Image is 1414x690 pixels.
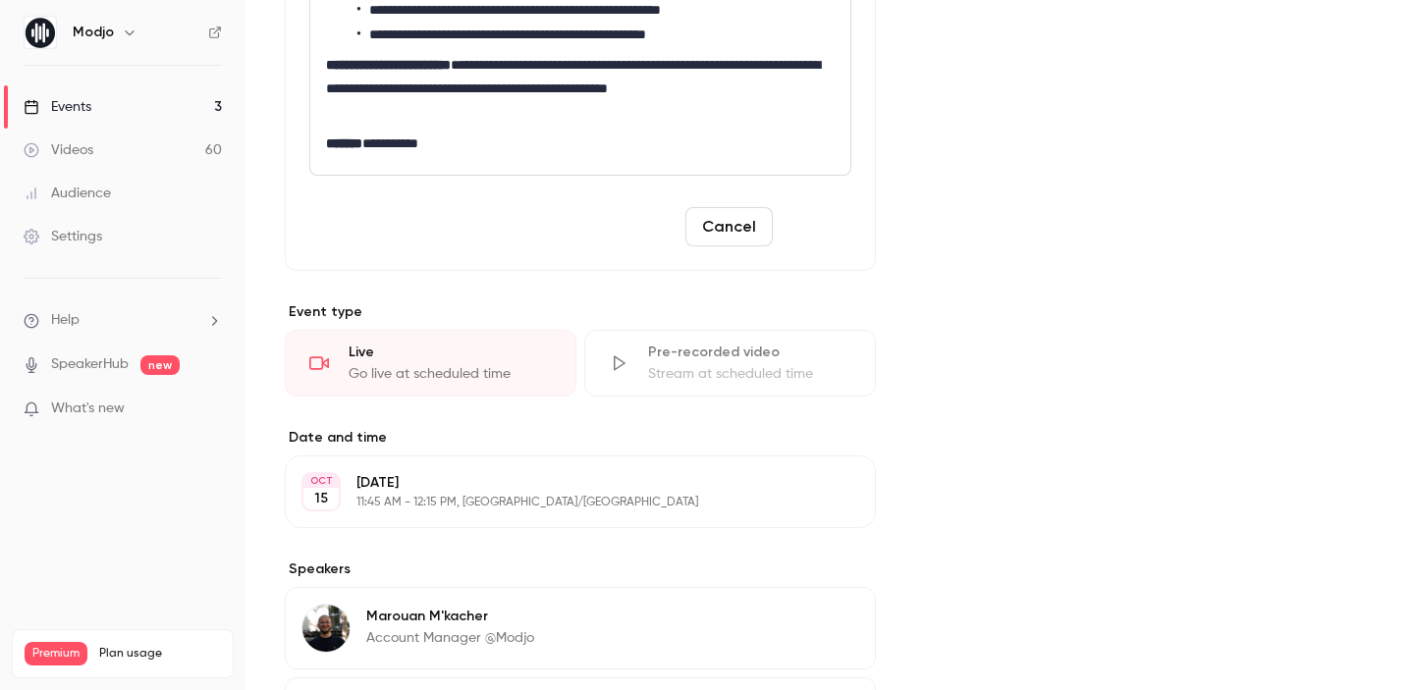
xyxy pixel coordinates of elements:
[51,354,129,375] a: SpeakerHub
[285,559,876,579] label: Speakers
[99,646,221,662] span: Plan usage
[584,330,876,397] div: Pre-recorded videoStream at scheduled time
[314,489,328,508] p: 15
[349,343,552,362] div: Live
[51,310,80,331] span: Help
[140,355,180,375] span: new
[781,207,851,246] button: Save
[285,330,576,397] div: LiveGo live at scheduled time
[366,628,534,648] p: Account Manager @Modjo
[349,364,552,384] div: Go live at scheduled time
[356,473,772,493] p: [DATE]
[285,302,876,322] p: Event type
[648,343,851,362] div: Pre-recorded video
[24,227,102,246] div: Settings
[356,495,772,510] p: 11:45 AM - 12:15 PM, [GEOGRAPHIC_DATA]/[GEOGRAPHIC_DATA]
[24,310,222,331] li: help-dropdown-opener
[303,474,339,488] div: OCT
[685,207,773,246] button: Cancel
[51,398,125,419] span: What's new
[648,364,851,384] div: Stream at scheduled time
[285,587,876,669] div: Marouan M'kacherMarouan M'kacherAccount Manager @Modjo
[73,23,114,42] h6: Modjo
[25,642,87,665] span: Premium
[302,605,350,652] img: Marouan M'kacher
[25,17,56,48] img: Modjo
[366,607,534,626] p: Marouan M'kacher
[24,184,111,203] div: Audience
[24,97,91,117] div: Events
[24,140,93,160] div: Videos
[285,428,876,448] label: Date and time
